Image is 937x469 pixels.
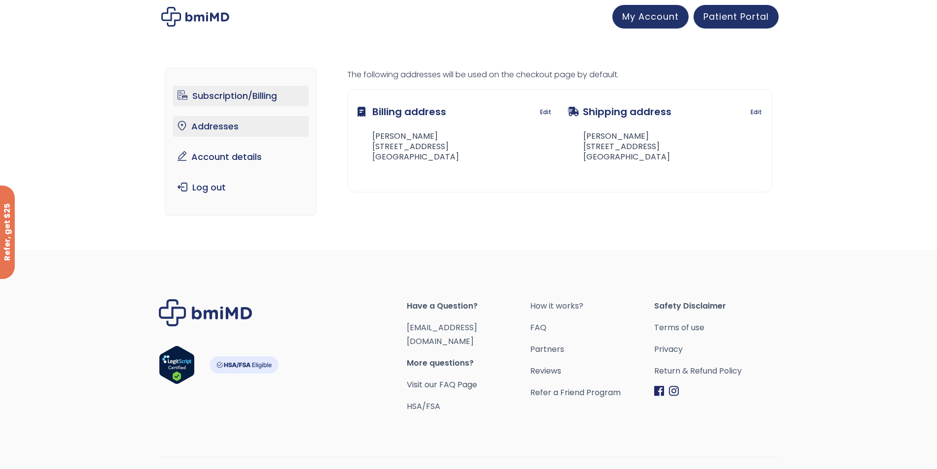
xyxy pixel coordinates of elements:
[530,343,654,356] a: Partners
[407,322,477,347] a: [EMAIL_ADDRESS][DOMAIN_NAME]
[161,7,229,27] img: My account
[173,116,309,137] a: Addresses
[407,401,440,412] a: HSA/FSA
[654,321,778,335] a: Terms of use
[669,386,679,396] img: Instagram
[530,321,654,335] a: FAQ
[622,10,679,23] span: My Account
[530,299,654,313] a: How it works?
[654,386,664,396] img: Facebook
[358,131,459,162] address: [PERSON_NAME] [STREET_ADDRESS] [GEOGRAPHIC_DATA]
[751,105,762,119] a: Edit
[703,10,769,23] span: Patient Portal
[358,99,446,124] h3: Billing address
[694,5,779,29] a: Patient Portal
[159,345,195,389] a: Verify LegitScript Approval for www.bmimd.com
[568,99,671,124] h3: Shipping address
[173,147,309,167] a: Account details
[407,379,477,390] a: Visit our FAQ Page
[159,299,252,326] img: Brand Logo
[654,343,778,356] a: Privacy
[173,86,309,106] a: Subscription/Billing
[568,131,670,162] address: [PERSON_NAME] [STREET_ADDRESS] [GEOGRAPHIC_DATA]
[654,364,778,378] a: Return & Refund Policy
[530,386,654,400] a: Refer a Friend Program
[612,5,689,29] a: My Account
[407,356,531,370] span: More questions?
[407,299,531,313] span: Have a Question?
[159,345,195,384] img: Verify Approval for www.bmimd.com
[540,105,551,119] a: Edit
[530,364,654,378] a: Reviews
[173,177,309,198] a: Log out
[347,68,772,82] p: The following addresses will be used on the checkout page by default.
[165,68,317,216] nav: Account pages
[654,299,778,313] span: Safety Disclaimer
[210,356,278,374] img: HSA-FSA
